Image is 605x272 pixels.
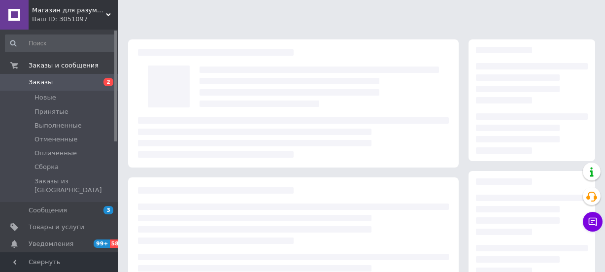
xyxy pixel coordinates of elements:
[34,121,82,130] span: Выполненные
[32,6,106,15] span: Магазин для разумных владельцев. Опт и розница
[29,239,73,248] span: Уведомления
[583,212,603,232] button: Чат с покупателем
[34,163,59,171] span: Сборка
[34,107,68,116] span: Принятые
[5,34,116,52] input: Поиск
[29,78,53,87] span: Заказы
[29,206,67,215] span: Сообщения
[103,206,113,214] span: 3
[34,93,56,102] span: Новые
[94,239,110,248] span: 99+
[34,149,77,158] span: Оплаченные
[32,15,118,24] div: Ваш ID: 3051097
[29,223,84,232] span: Товары и услуги
[29,61,99,70] span: Заказы и сообщения
[103,78,113,86] span: 2
[34,177,115,195] span: Заказы из [GEOGRAPHIC_DATA]
[110,239,121,248] span: 58
[34,135,77,144] span: Отмененные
